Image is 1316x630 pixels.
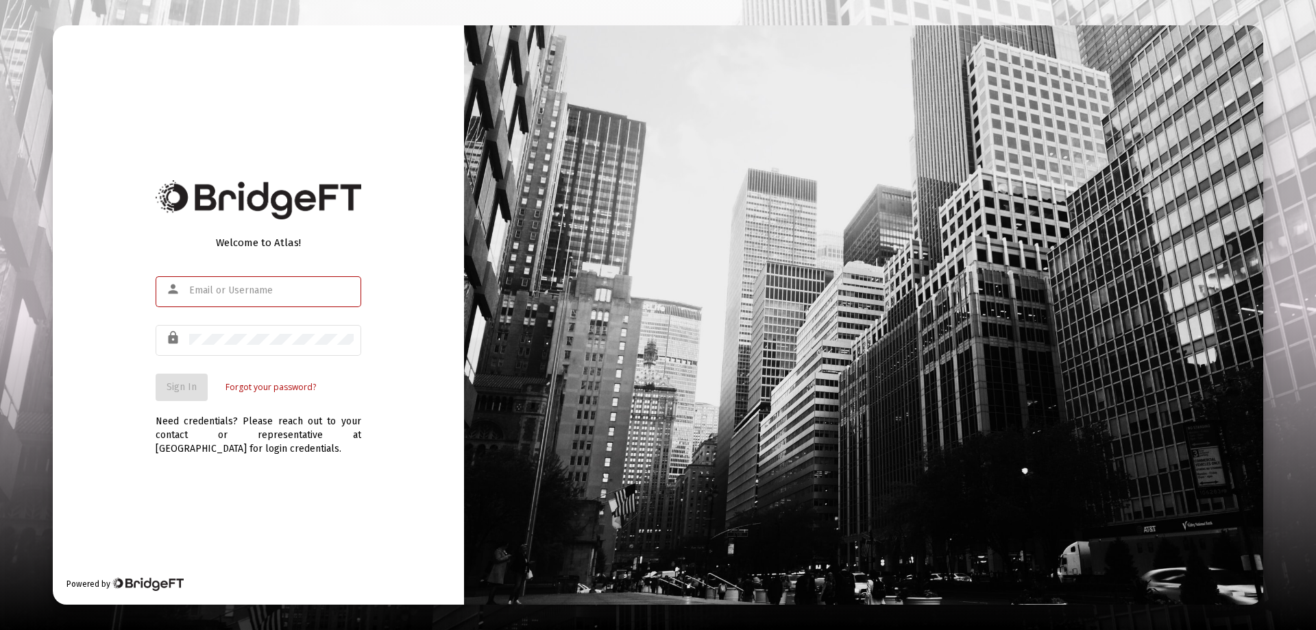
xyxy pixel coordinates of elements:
img: Bridge Financial Technology Logo [156,180,361,219]
mat-icon: person [166,281,182,298]
a: Forgot your password? [226,380,316,394]
img: Bridge Financial Technology Logo [112,577,184,591]
div: Powered by [66,577,184,591]
div: Need credentials? Please reach out to your contact or representative at [GEOGRAPHIC_DATA] for log... [156,401,361,456]
input: Email or Username [189,285,354,296]
mat-icon: lock [166,330,182,346]
div: Welcome to Atlas! [156,236,361,250]
button: Sign In [156,374,208,401]
span: Sign In [167,381,197,393]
